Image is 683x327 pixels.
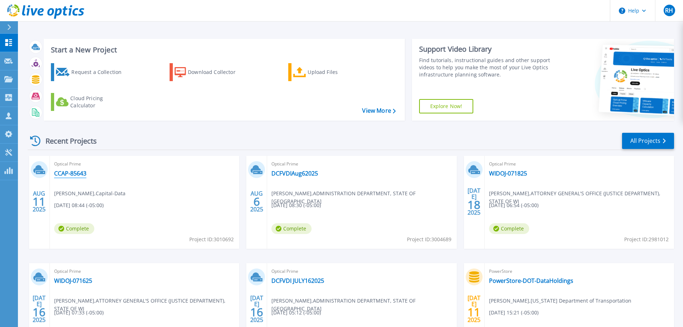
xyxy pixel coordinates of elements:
span: Project ID: 3004689 [407,235,451,243]
span: [PERSON_NAME] , ADMINISTRATION DEPARTMENT, STATE OF [GEOGRAPHIC_DATA] [271,190,456,205]
a: Download Collector [170,63,250,81]
a: Explore Now! [419,99,474,113]
a: WIDOJ-071625 [54,277,92,284]
div: [DATE] 2025 [250,296,264,322]
span: 11 [33,198,46,205]
span: [DATE] 15:21 (-05:00) [489,309,539,317]
span: 11 [468,309,480,315]
div: [DATE] 2025 [32,296,46,322]
span: 18 [468,202,480,208]
span: PowerStore [489,267,670,275]
a: DCFVDI JULY162025 [271,277,324,284]
a: DCFVDIAug62025 [271,170,318,177]
span: [PERSON_NAME] , Capital-Data [54,190,125,197]
span: [PERSON_NAME] , ATTORNEY GENERAL'S OFFICE (JUSTICE DEPARTMENT), STATE OF WI [489,190,674,205]
a: Upload Files [288,63,368,81]
div: Support Video Library [419,45,553,54]
span: Complete [489,223,529,234]
span: [DATE] 05:12 (-05:00) [271,309,321,317]
div: Upload Files [308,65,365,79]
div: Recent Projects [28,132,106,150]
a: View More [362,107,395,114]
div: AUG 2025 [250,188,264,215]
div: AUG 2025 [32,188,46,215]
div: Download Collector [188,65,245,79]
h3: Start a New Project [51,46,395,54]
div: [DATE] 2025 [467,296,481,322]
span: 16 [33,309,46,315]
span: [DATE] 08:30 (-05:00) [271,201,321,209]
span: Project ID: 2981012 [624,235,669,243]
span: RH [665,8,673,13]
div: Cloud Pricing Calculator [70,95,128,109]
div: [DATE] 2025 [467,188,481,215]
span: Complete [54,223,94,234]
span: [PERSON_NAME] , ATTORNEY GENERAL'S OFFICE (JUSTICE DEPARTMENT), STATE OF WI [54,297,239,313]
a: All Projects [622,133,674,149]
span: Optical Prime [271,160,452,168]
span: Project ID: 3010692 [189,235,234,243]
a: WIDOJ-071825 [489,170,527,177]
span: 16 [250,309,263,315]
span: [DATE] 08:44 (-05:00) [54,201,104,209]
a: CCAP-85643 [54,170,86,177]
div: Find tutorials, instructional guides and other support videos to help you make the most of your L... [419,57,553,78]
span: [PERSON_NAME] , [US_STATE] Department of Transportation [489,297,631,305]
span: Optical Prime [489,160,670,168]
span: 6 [253,198,260,205]
a: Request a Collection [51,63,131,81]
span: [PERSON_NAME] , ADMINISTRATION DEPARTMENT, STATE OF [GEOGRAPHIC_DATA] [271,297,456,313]
span: Optical Prime [54,160,235,168]
span: Optical Prime [54,267,235,275]
span: [DATE] 07:33 (-05:00) [54,309,104,317]
span: Complete [271,223,312,234]
div: Request a Collection [71,65,129,79]
a: PowerStore-DOT-DataHoldings [489,277,573,284]
span: [DATE] 06:54 (-05:00) [489,201,539,209]
a: Cloud Pricing Calculator [51,93,131,111]
span: Optical Prime [271,267,452,275]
